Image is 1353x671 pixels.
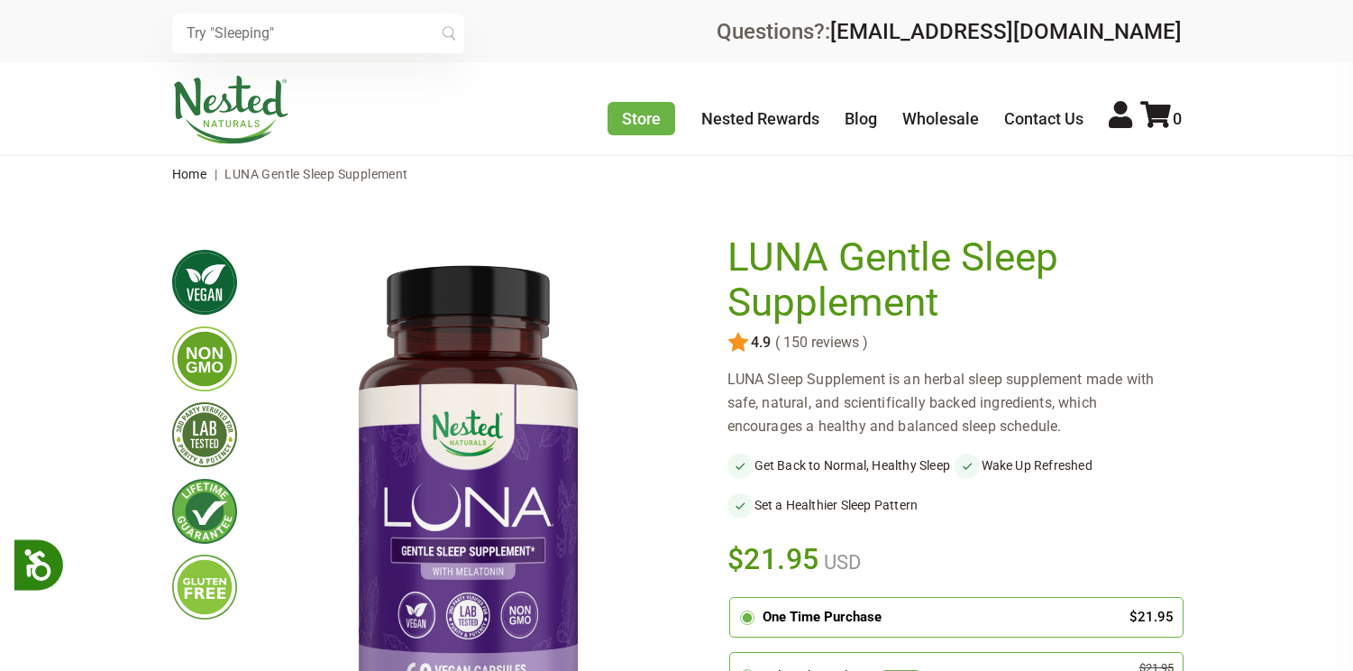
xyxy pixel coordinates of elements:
[172,76,289,144] img: Nested Naturals
[727,453,955,478] li: Get Back to Normal, Healthy Sleep
[1173,109,1182,128] span: 0
[819,551,861,574] span: USD
[955,453,1182,478] li: Wake Up Refreshed
[172,555,237,620] img: glutenfree
[172,479,237,544] img: lifetimeguarantee
[749,335,771,351] span: 4.9
[717,21,1182,42] div: Questions?:
[771,335,868,351] span: ( 150 reviews )
[845,109,877,128] a: Blog
[210,167,222,181] span: |
[830,19,1182,44] a: [EMAIL_ADDRESS][DOMAIN_NAME]
[172,402,237,467] img: thirdpartytested
[727,539,820,579] span: $21.95
[727,235,1173,325] h1: LUNA Gentle Sleep Supplement
[727,492,955,518] li: Set a Healthier Sleep Pattern
[1004,109,1083,128] a: Contact Us
[701,109,819,128] a: Nested Rewards
[172,250,237,315] img: vegan
[608,102,675,135] a: Store
[172,167,207,181] a: Home
[902,109,979,128] a: Wholesale
[727,332,749,354] img: star.svg
[172,156,1182,192] nav: breadcrumbs
[224,167,407,181] span: LUNA Gentle Sleep Supplement
[172,14,464,53] input: Try "Sleeping"
[727,368,1182,438] div: LUNA Sleep Supplement is an herbal sleep supplement made with safe, natural, and scientifically b...
[1140,109,1182,128] a: 0
[172,326,237,391] img: gmofree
